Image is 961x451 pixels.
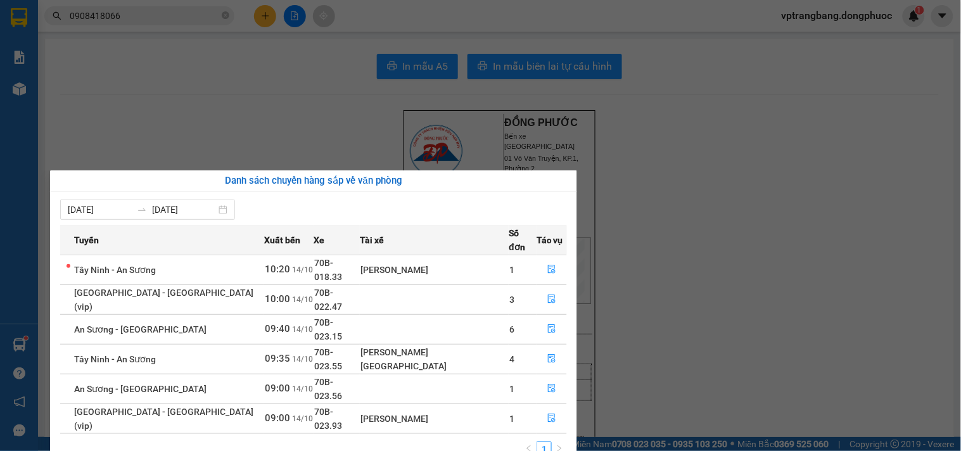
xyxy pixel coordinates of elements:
span: 14/10 [292,384,313,393]
span: 14/10 [292,355,313,364]
span: Tác vụ [537,233,563,247]
input: Từ ngày [68,203,132,217]
button: file-done [537,379,566,399]
button: file-done [537,289,566,310]
div: [PERSON_NAME] [360,263,508,277]
span: 14/10 [292,414,313,423]
span: [GEOGRAPHIC_DATA] - [GEOGRAPHIC_DATA] (vip) [74,407,253,431]
div: [PERSON_NAME][GEOGRAPHIC_DATA] [360,345,508,373]
span: 10:20 [265,264,290,275]
div: [PERSON_NAME] [360,412,508,426]
span: file-done [547,354,556,364]
button: file-done [537,409,566,429]
span: 14/10 [292,295,313,304]
button: file-done [537,260,566,280]
span: 70B-023.15 [314,317,342,341]
button: file-done [537,319,566,340]
span: file-done [547,295,556,305]
span: Tài xế [360,233,384,247]
span: 70B-018.33 [314,258,342,282]
span: Xe [314,233,324,247]
span: Xuất bến [264,233,300,247]
div: Danh sách chuyến hàng sắp về văn phòng [60,174,567,189]
span: 09:00 [265,383,290,394]
span: 70B-023.93 [314,407,342,431]
span: file-done [547,324,556,334]
span: 10:00 [265,293,290,305]
span: 70B-023.56 [314,377,342,401]
span: 14/10 [292,265,313,274]
span: 09:35 [265,353,290,364]
input: Đến ngày [152,203,216,217]
span: file-done [547,384,556,394]
button: file-done [537,349,566,369]
span: Tây Ninh - An Sương [74,354,156,364]
span: 1 [509,265,514,275]
span: 14/10 [292,325,313,334]
span: Tuyến [74,233,99,247]
span: Tây Ninh - An Sương [74,265,156,275]
span: 09:40 [265,323,290,334]
span: swap-right [137,205,147,215]
span: 1 [509,414,514,424]
span: 09:00 [265,412,290,424]
span: [GEOGRAPHIC_DATA] - [GEOGRAPHIC_DATA] (vip) [74,288,253,312]
span: file-done [547,414,556,424]
span: 70B-023.55 [314,347,342,371]
span: 70B-022.47 [314,288,342,312]
span: 1 [509,384,514,394]
span: An Sương - [GEOGRAPHIC_DATA] [74,384,207,394]
span: Số đơn [509,226,536,254]
span: 3 [509,295,514,305]
span: 6 [509,324,514,334]
span: to [137,205,147,215]
span: 4 [509,354,514,364]
span: file-done [547,265,556,275]
span: An Sương - [GEOGRAPHIC_DATA] [74,324,207,334]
